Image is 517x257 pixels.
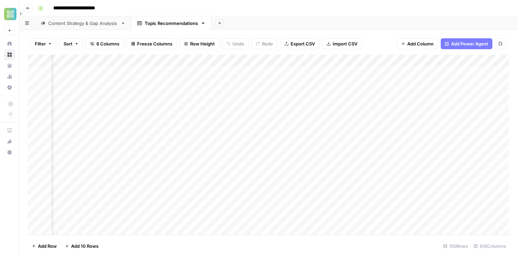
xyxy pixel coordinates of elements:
[4,125,15,136] a: AirOps Academy
[291,40,315,47] span: Export CSV
[441,38,492,49] button: Add Power Agent
[61,241,103,252] button: Add 10 Rows
[4,82,15,93] a: Settings
[251,38,277,49] button: Redo
[4,8,16,20] img: Xponent21 Logo
[145,20,198,27] div: Topic Recommendations
[48,20,118,27] div: Content Strategy & Gap Analysis
[137,40,172,47] span: Freeze Columns
[4,5,15,23] button: Workspace: Xponent21
[30,38,56,49] button: Filter
[4,38,15,49] a: Home
[451,40,488,47] span: Add Power Agent
[4,147,15,158] button: Help + Support
[233,40,244,47] span: Undo
[471,241,509,252] div: 6/6 Columns
[440,241,471,252] div: 100 Rows
[86,38,124,49] button: 6 Columns
[131,16,211,30] a: Topic Recommendations
[4,71,15,82] a: Usage
[407,40,434,47] span: Add Column
[280,38,319,49] button: Export CSV
[35,40,46,47] span: Filter
[4,60,15,71] a: Your Data
[38,243,57,249] span: Add Row
[35,16,131,30] a: Content Strategy & Gap Analysis
[262,40,273,47] span: Redo
[127,38,177,49] button: Freeze Columns
[222,38,249,49] button: Undo
[28,241,61,252] button: Add Row
[190,40,215,47] span: Row Height
[333,40,357,47] span: Import CSV
[4,136,15,147] button: What's new?
[397,38,438,49] button: Add Column
[64,40,72,47] span: Sort
[71,243,98,249] span: Add 10 Rows
[59,38,83,49] button: Sort
[322,38,362,49] button: Import CSV
[180,38,219,49] button: Row Height
[4,49,15,60] a: Browse
[96,40,119,47] span: 6 Columns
